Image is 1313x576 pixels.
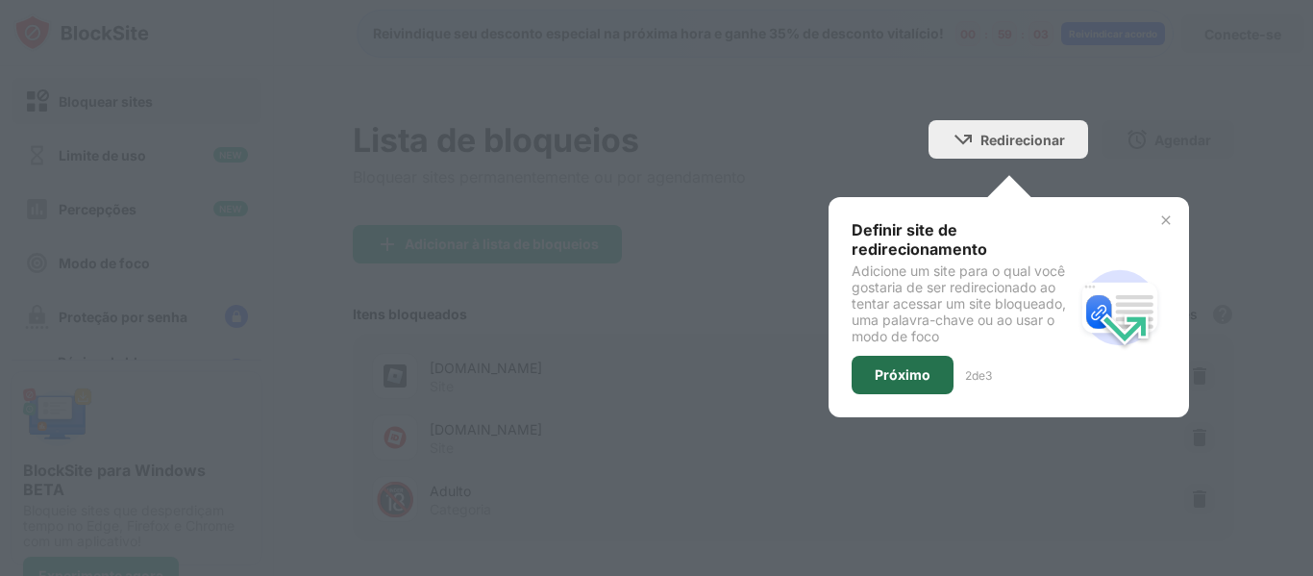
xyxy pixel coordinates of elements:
font: de [972,368,985,383]
img: x-button.svg [1158,213,1174,228]
img: redirect.svg [1074,262,1166,354]
font: 3 [985,368,992,383]
font: 2 [965,368,972,383]
font: Redirecionar [980,132,1065,148]
font: Próximo [875,366,930,383]
font: Adicione um site para o qual você gostaria de ser redirecionado ao tentar acessar um site bloquea... [852,263,1066,344]
font: Definir site de redirecionamento [852,220,987,259]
